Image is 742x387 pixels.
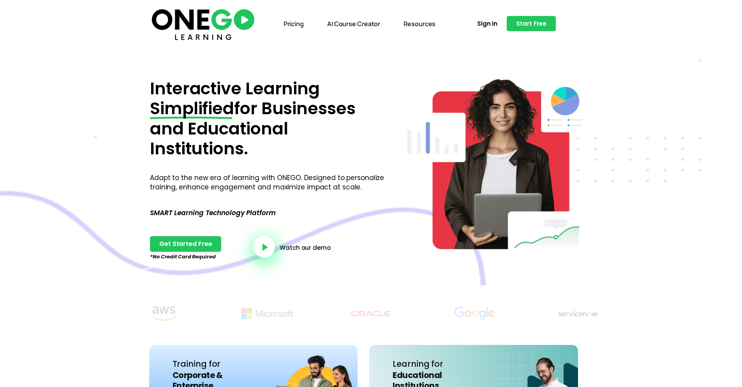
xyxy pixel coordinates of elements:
[150,253,216,260] em: *No Credit Card Required
[280,245,331,251] a: Watch our demo
[150,173,386,192] p: Adapt to the new era of learning with ONEGO. Designed to personalize training, enhance engagement...
[398,15,441,33] a: Resources
[536,302,620,325] img: Title
[122,302,206,325] img: Title
[150,97,356,160] span: for Businesses and Educational Institutions.
[225,302,309,325] img: Title
[253,236,275,258] a: video-button
[477,21,497,27] span: Sign In
[159,241,212,247] span: Get Started Free
[150,77,320,100] span: Interactive Learning
[507,16,556,31] a: Start Free
[468,16,507,31] a: Sign In
[278,15,310,33] a: Pricing
[432,302,516,325] img: Title
[321,15,386,33] a: AI Course Creator
[150,99,234,119] span: Simplified
[516,21,546,27] span: Start Free
[329,302,413,325] img: Title
[150,236,221,252] a: Get Started Free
